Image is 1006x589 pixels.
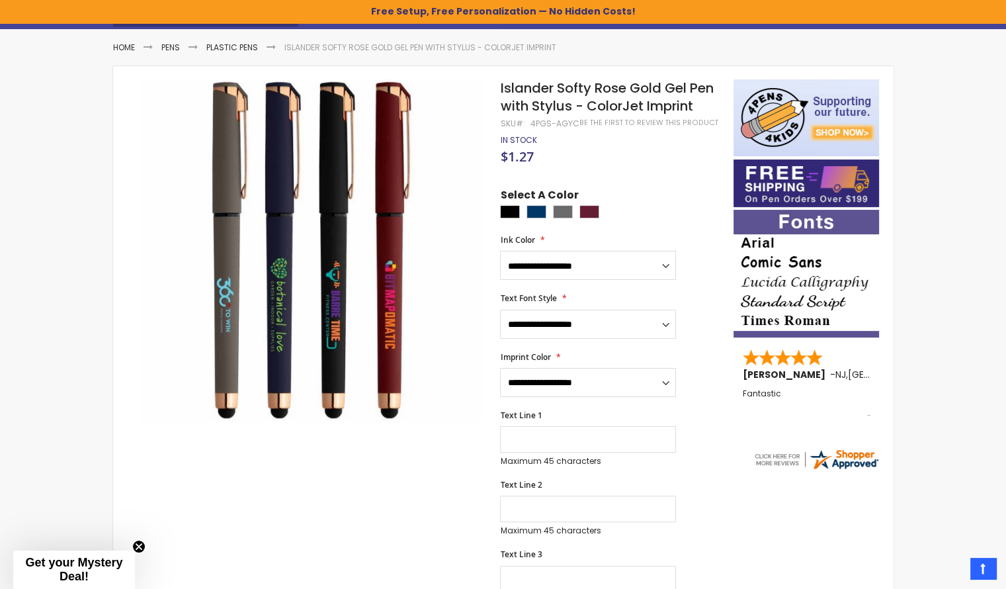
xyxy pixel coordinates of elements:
[500,479,542,490] span: Text Line 2
[25,556,122,583] span: Get your Mystery Deal!
[500,134,536,146] span: In stock
[500,234,534,246] span: Ink Color
[500,135,536,146] div: Availability
[500,549,542,560] span: Text Line 3
[530,118,579,129] div: 4PGS-AGYC
[848,368,945,381] span: [GEOGRAPHIC_DATA]
[743,389,871,418] div: Fantastic
[579,118,718,128] a: Be the first to review this product
[734,79,879,156] img: 4pens 4 kids
[835,368,846,381] span: NJ
[579,205,599,218] div: Dark Red
[500,79,713,115] span: Islander Softy Rose Gold Gel Pen with Stylus - ColorJet Imprint
[500,410,542,421] span: Text Line 1
[500,205,520,218] div: Black
[734,159,879,207] img: Free shipping on orders over $199
[500,351,550,363] span: Imprint Color
[13,551,135,589] div: Get your Mystery Deal!Close teaser
[500,148,533,165] span: $1.27
[284,42,556,53] li: Islander Softy Rose Gold Gel Pen with Stylus - ColorJet Imprint
[753,463,880,474] a: 4pens.com certificate URL
[161,42,180,53] a: Pens
[753,447,880,471] img: 4pens.com widget logo
[500,118,524,129] strong: SKU
[206,42,258,53] a: Plastic Pens
[132,540,146,553] button: Close teaser
[734,210,879,338] img: font-personalization-examples
[500,456,676,467] p: Maximum 45 characters
[500,188,578,206] span: Select A Color
[830,368,945,381] span: - ,
[743,368,830,381] span: [PERSON_NAME]
[500,525,676,536] p: Maximum 45 characters
[500,293,556,304] span: Text Font Style
[553,205,573,218] div: Grey
[139,78,482,422] img: Islander Softy Rose Gold Gel Pen with Stylus - ColorJet Imprint
[526,205,546,218] div: Navy Blue
[113,42,135,53] a: Home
